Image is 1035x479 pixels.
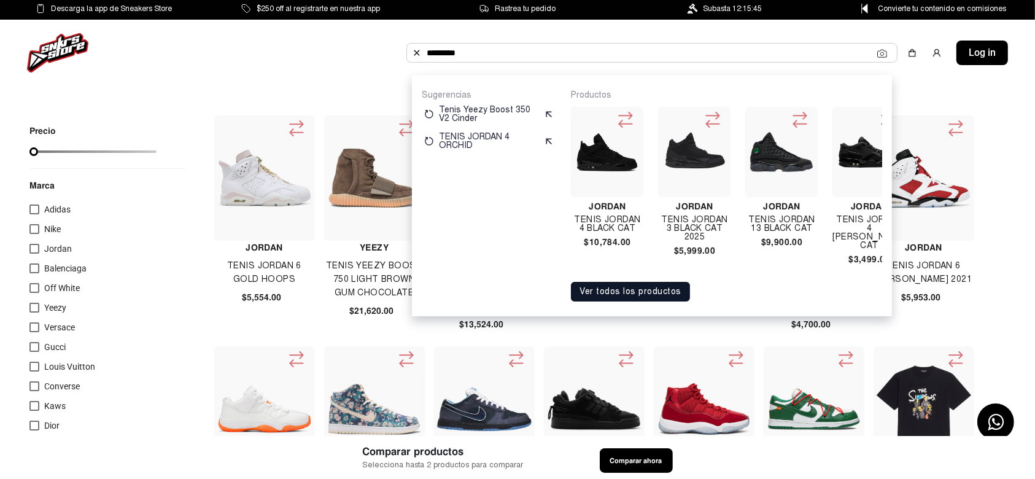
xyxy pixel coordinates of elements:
img: Tenis Jordan 11 Win Like 96 [657,362,751,456]
span: Subasta 12:15:45 [703,2,762,15]
span: Descarga la app de Sneakers Store [51,2,172,15]
img: Tenis Nike Sb Dunk Low Concepts Blue Lobster [437,387,532,431]
img: Tenis Jordan 6 Gold Hoops [217,131,312,225]
span: Kaws [44,401,66,411]
img: Tenis Jordan 4 Black Cat [576,133,638,172]
span: Gucci [44,342,66,352]
img: suggest.svg [544,136,554,146]
span: Yeezy [44,303,66,313]
img: Tenis Nike Dunk Low Off White Pine Green [767,362,861,456]
img: BALENCIAGA THE SIMPSONS WOMENS SMALL FIT T SHIRT BLACK [877,362,971,456]
p: TENIS JORDAN 4 ORCHID [439,133,539,150]
p: Productos [571,90,882,101]
span: Nike [44,224,61,234]
button: Ver todos los productos [571,282,690,302]
p: Tenis Yeezy Boost 350 V2 Cinder [439,106,539,123]
p: Marca [29,179,185,192]
img: Tenis Nike Sb Dunk High Hawaii [327,383,422,435]
img: Tenis Jordan 11 Low Bright Citrus [217,385,312,434]
h4: Tenis Yeezy Boost 750 Light Brown Gum Chocolate [324,259,424,300]
img: shopping [907,48,917,58]
img: restart.svg [424,109,434,119]
span: Rastrea tu pedido [495,2,556,15]
h4: $10,784.00 [571,238,643,246]
span: Adidas [44,204,71,214]
img: Cámara [877,49,887,58]
span: Convierte tu contenido en comisiones [878,2,1006,15]
span: Louis Vuitton [44,362,95,372]
img: TENIS JORDAN 3 BLACK CAT 2025 [663,121,726,184]
h4: Tenis Jordan 4 Black Cat [571,216,643,233]
span: Selecciona hasta 2 productos para comparar [363,459,524,471]
img: Buscar [412,48,422,58]
span: Comparar productos [363,444,524,459]
h4: Jordan [745,202,818,211]
span: $5,554.00 [242,291,281,304]
img: Tenis Yeezy Boost 750 Light Brown Gum Chocolate [327,147,422,209]
h4: $5,999.00 [658,246,731,255]
span: Versace [44,322,75,332]
span: Jordan [44,244,72,254]
span: $21,620.00 [349,305,393,317]
img: restart.svg [424,136,434,146]
p: Sugerencias [422,90,556,101]
h4: TENIS JORDAN 3 BLACK CAT 2025 [658,216,731,241]
h4: Jordan [832,202,905,211]
p: Precio [29,127,157,135]
img: logo [27,33,88,72]
h4: $9,900.00 [745,238,818,246]
span: $5,953.00 [901,291,940,304]
h4: Jordan [571,202,643,211]
img: suggest.svg [544,109,554,119]
h4: Tenis Jordan 13 Black Cat [745,216,818,233]
span: Balenciaga [44,263,87,273]
h4: Jordan [874,241,974,254]
h4: Jordan [658,202,731,211]
h4: Tenis Jordan 6 [PERSON_NAME] 2021 [874,259,974,286]
span: Log in [969,45,996,60]
h4: Jordan [214,241,314,254]
h4: Yeezy [324,241,424,254]
span: Dior [44,421,60,430]
h4: Tenis Jordan 6 Gold Hoops [214,259,314,286]
img: Tenis Adidas Forum Low Bad Bunny Triple Black [547,362,642,456]
span: Converse [44,381,80,391]
img: TENIS JORDAN 4 RM BLACK CAT [837,120,901,184]
h4: TENIS JORDAN 4 [PERSON_NAME] CAT [832,216,905,250]
span: $13,524.00 [459,318,503,331]
span: Off White [44,283,80,293]
span: $4,700.00 [791,318,831,331]
button: Comparar ahora [600,448,673,473]
img: Control Point Icon [857,4,872,14]
span: $250 off al registrarte en nuestra app [257,2,380,15]
img: Tenis Jordan 6 Carmine 2021 [877,148,971,209]
img: user [932,48,942,58]
img: Tenis Jordan 13 Black Cat [750,132,813,172]
h4: $3,499.00 [832,255,905,263]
